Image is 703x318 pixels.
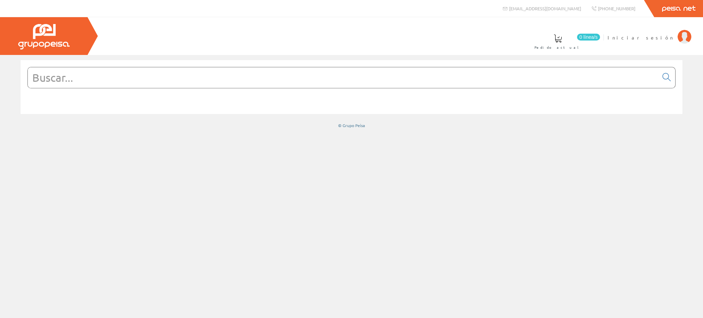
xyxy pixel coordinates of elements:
[21,123,682,128] div: © Grupo Peisa
[598,5,635,11] span: [PHONE_NUMBER]
[28,67,658,88] input: Buscar...
[608,34,674,41] span: Iniciar sesión
[577,34,600,41] span: 0 línea/s
[608,29,691,35] a: Iniciar sesión
[509,5,581,11] span: [EMAIL_ADDRESS][DOMAIN_NAME]
[18,24,70,49] img: Grupo Peisa
[534,44,581,51] span: Pedido actual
